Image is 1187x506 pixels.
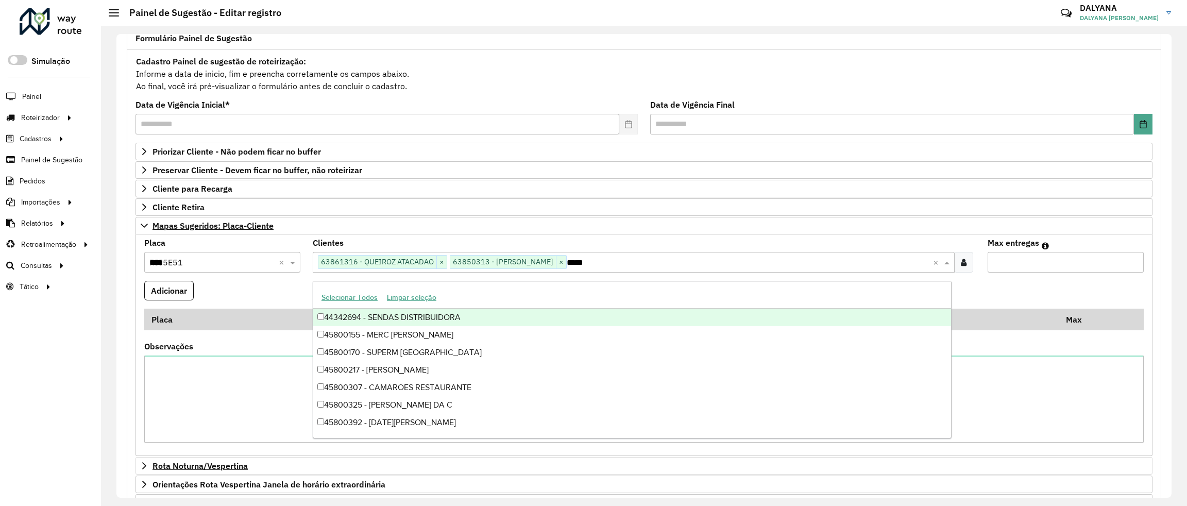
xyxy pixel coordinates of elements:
[313,237,344,249] label: Clientes
[31,55,70,68] label: Simulação
[20,176,45,187] span: Pedidos
[556,256,566,268] span: ×
[313,431,951,449] div: 45800473 - CLEIDE [PERSON_NAME]
[1134,114,1152,134] button: Choose Date
[135,161,1152,179] a: Preservar Cliente - Devem ficar no buffer, não roteirizar
[313,379,951,396] div: 45800307 - CAMAROES RESTAURANTE
[144,309,321,330] th: Placa
[313,361,951,379] div: 45800217 - [PERSON_NAME]
[1059,309,1100,330] th: Max
[144,237,165,249] label: Placa
[152,222,274,230] span: Mapas Sugeridos: Placa-Cliente
[144,281,194,300] button: Adicionar
[136,56,306,66] strong: Cadastro Painel de sugestão de roteirização:
[382,290,441,306] button: Limpar seleção
[119,7,281,19] h2: Painel de Sugestão - Editar registro
[21,112,60,123] span: Roteirizador
[318,256,436,268] span: 63861316 - QUEIROZ ATACADAO
[135,98,230,111] label: Data de Vigência Inicial
[436,256,447,268] span: ×
[313,326,951,344] div: 45800155 - MERC [PERSON_NAME]
[135,234,1152,457] div: Mapas Sugeridos: Placa-Cliente
[152,147,321,156] span: Priorizar Cliente - Não podem ficar no buffer
[135,143,1152,160] a: Priorizar Cliente - Não podem ficar no buffer
[313,344,951,361] div: 45800170 - SUPERM [GEOGRAPHIC_DATA]
[20,281,39,292] span: Tático
[144,340,193,352] label: Observações
[279,256,287,268] span: Clear all
[135,55,1152,93] div: Informe a data de inicio, fim e preencha corretamente os campos abaixo. Ao final, você irá pré-vi...
[135,457,1152,475] a: Rota Noturna/Vespertina
[135,476,1152,493] a: Orientações Rota Vespertina Janela de horário extraordinária
[152,462,248,470] span: Rota Noturna/Vespertina
[650,98,735,111] label: Data de Vigência Final
[933,256,942,268] span: Clear all
[1080,13,1159,23] span: DALYANA [PERSON_NAME]
[152,480,385,488] span: Orientações Rota Vespertina Janela de horário extraordinária
[21,197,60,208] span: Importações
[317,290,382,306] button: Selecionar Todos
[1080,3,1159,13] h3: DALYANA
[135,198,1152,216] a: Cliente Retira
[20,133,52,144] span: Cadastros
[152,166,362,174] span: Preservar Cliente - Devem ficar no buffer, não roteirizar
[135,180,1152,197] a: Cliente para Recarga
[1042,242,1049,250] em: Máximo de clientes que serão colocados na mesma rota com os clientes informados
[135,217,1152,234] a: Mapas Sugeridos: Placa-Cliente
[152,203,205,211] span: Cliente Retira
[21,239,76,250] span: Retroalimentação
[313,396,951,414] div: 45800325 - [PERSON_NAME] DA C
[21,218,53,229] span: Relatórios
[313,281,952,438] ng-dropdown-panel: Options list
[21,155,82,165] span: Painel de Sugestão
[21,260,52,271] span: Consultas
[22,91,41,102] span: Painel
[1055,2,1077,24] a: Contato Rápido
[313,309,951,326] div: 44342694 - SENDAS DISTRIBUIDORA
[135,34,252,42] span: Formulário Painel de Sugestão
[988,237,1039,249] label: Max entregas
[152,184,232,193] span: Cliente para Recarga
[313,414,951,431] div: 45800392 - [DATE][PERSON_NAME]
[450,256,556,268] span: 63850313 - [PERSON_NAME]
